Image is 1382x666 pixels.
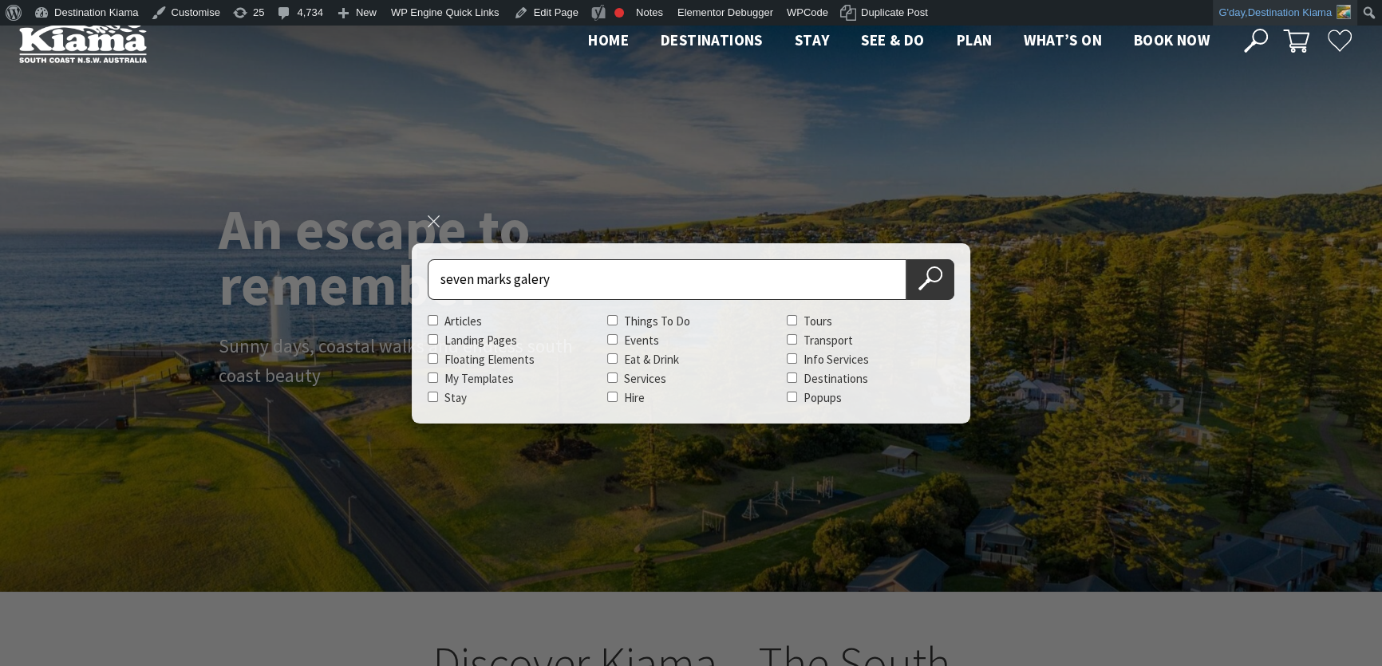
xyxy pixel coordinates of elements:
label: Hire [624,390,645,405]
label: Transport [804,333,853,348]
label: Popups [804,390,842,405]
input: Search for: [428,259,906,300]
label: Eat & Drink [624,352,679,367]
label: Tours [804,313,832,329]
label: Stay [444,390,467,405]
label: Services [624,371,666,386]
label: Info Services [804,352,869,367]
label: Events [624,333,659,348]
nav: Main Menu [572,28,1226,54]
label: Floating Elements [444,352,535,367]
label: Landing Pages [444,333,517,348]
label: Destinations [804,371,868,386]
label: Articles [444,313,482,329]
label: Things To Do [624,313,690,329]
label: My Templates [444,371,514,386]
